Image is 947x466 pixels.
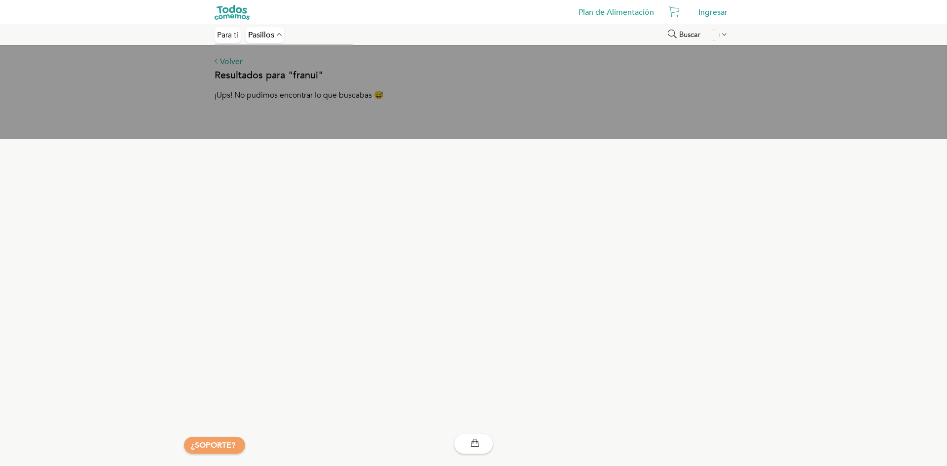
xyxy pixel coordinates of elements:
a: Plan de Alimentación [574,2,659,22]
div: Ingresar [693,2,732,22]
div: Pasillos [246,27,284,43]
button: ¿SOPORTE? [184,437,245,454]
a: ¿SOPORTE? [191,440,235,451]
img: todoscomemos [215,5,250,20]
span: Buscar [679,31,700,39]
div: Para ti [215,27,241,43]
